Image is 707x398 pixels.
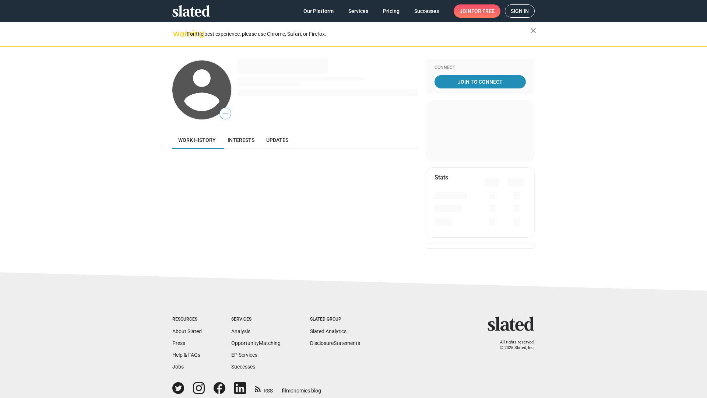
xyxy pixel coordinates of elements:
div: Slated Group [310,317,360,322]
a: DisclosureStatements [310,340,360,346]
a: About Slated [172,328,202,334]
mat-card-title: Stats [435,174,448,181]
div: Services [231,317,281,322]
mat-icon: warning [173,29,182,38]
a: Services [342,4,374,18]
a: Help & FAQs [172,352,200,358]
span: Updates [266,137,288,143]
span: Pricing [383,4,400,18]
a: Updates [260,131,294,149]
a: EP Services [231,352,257,358]
span: Join [460,4,495,18]
a: Join To Connect [435,75,526,88]
a: Slated Analytics [310,328,347,334]
span: Work history [178,137,216,143]
span: for free [471,4,495,18]
a: Successes [408,4,445,18]
a: Joinfor free [454,4,500,18]
span: Interests [228,137,254,143]
div: For the best experience, please use Chrome, Safari, or Firefox. [187,29,530,39]
span: film [282,388,291,394]
span: Successes [414,4,439,18]
p: All rights reserved. © 2025 Slated, Inc. [492,340,535,350]
span: Join To Connect [436,75,524,88]
a: Analysis [231,328,250,334]
mat-icon: close [529,26,538,35]
span: Our Platform [303,4,334,18]
div: Resources [172,317,202,322]
a: OpportunityMatching [231,340,281,346]
a: filmonomics blog [282,381,321,394]
div: Connect [435,65,526,71]
a: RSS [255,383,273,394]
a: Work history [172,131,222,149]
span: Sign in [511,5,529,17]
a: Our Platform [298,4,340,18]
span: Services [348,4,368,18]
a: Interests [222,131,260,149]
a: Press [172,340,185,346]
span: — [220,109,231,119]
a: Sign in [505,4,535,18]
a: Jobs [172,364,184,370]
a: Successes [231,364,255,370]
a: Pricing [377,4,405,18]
